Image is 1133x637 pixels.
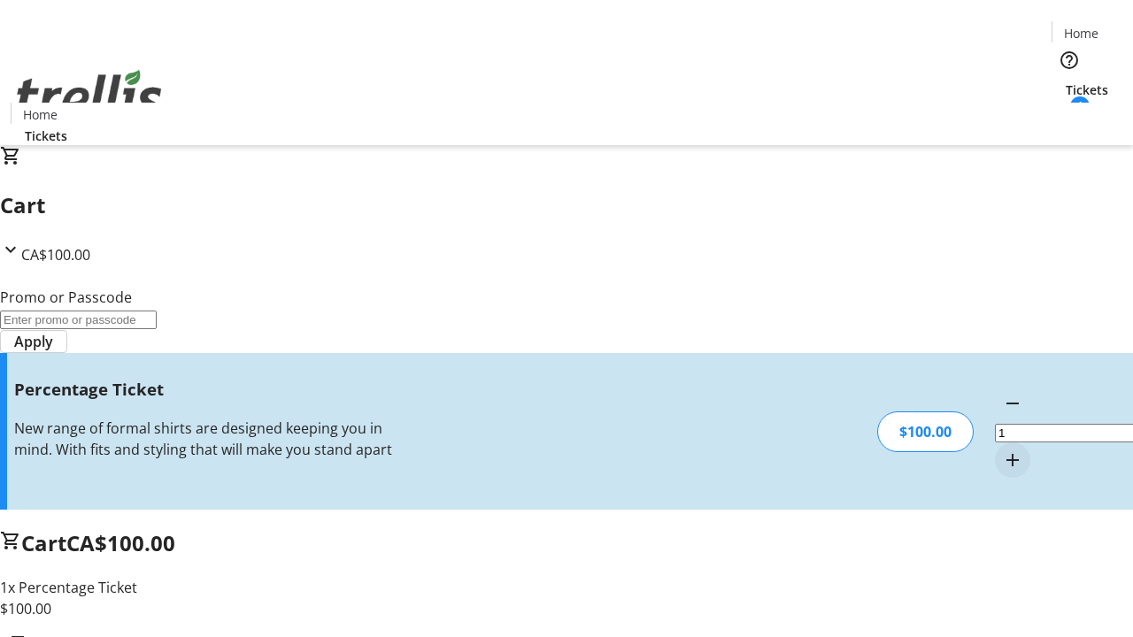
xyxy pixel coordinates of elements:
span: Apply [14,331,53,352]
a: Tickets [11,127,81,145]
span: Home [23,105,58,124]
span: CA$100.00 [21,245,90,265]
span: Tickets [1066,81,1108,99]
button: Decrement by one [995,386,1030,421]
h3: Percentage Ticket [14,377,401,402]
button: Help [1052,42,1087,78]
a: Home [12,105,68,124]
div: $100.00 [877,411,974,452]
a: Tickets [1052,81,1122,99]
button: Increment by one [995,442,1030,478]
img: Orient E2E Organization pi57r93IVV's Logo [11,50,168,139]
span: Tickets [25,127,67,145]
div: New range of formal shirts are designed keeping you in mind. With fits and styling that will make... [14,418,401,460]
span: Home [1064,24,1098,42]
button: Cart [1052,99,1087,134]
a: Home [1052,24,1109,42]
span: CA$100.00 [66,528,175,557]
